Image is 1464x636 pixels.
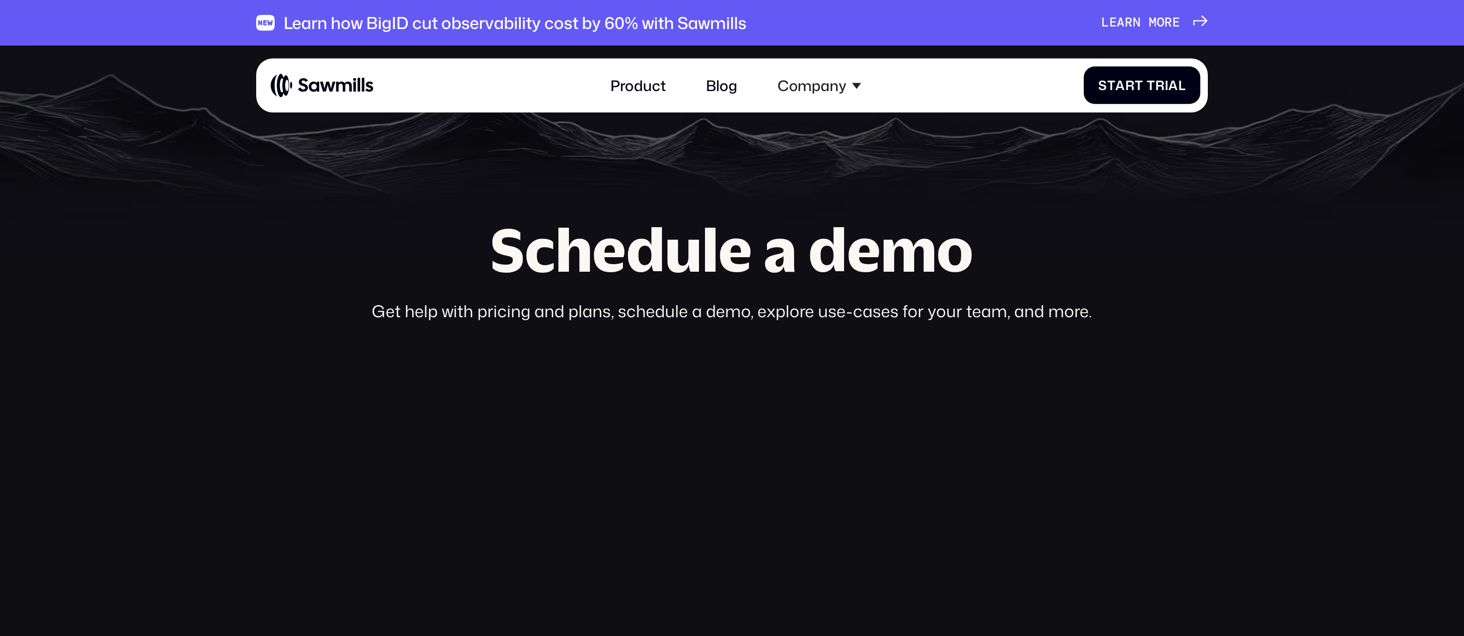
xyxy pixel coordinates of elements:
[1172,15,1180,31] span: e
[1125,15,1133,31] span: r
[1164,15,1172,31] span: r
[695,66,749,105] a: Blog
[1165,78,1169,93] span: i
[1109,15,1117,31] span: e
[778,77,847,94] div: Company
[1178,78,1186,93] span: l
[256,220,1208,279] h1: Schedule a demo
[1101,15,1109,31] span: L
[1115,78,1125,93] span: a
[1149,15,1157,31] span: m
[1133,15,1141,31] span: n
[599,66,677,105] a: Product
[1098,78,1107,93] span: S
[1155,78,1165,93] span: r
[767,66,872,105] div: Company
[1157,15,1165,31] span: o
[1168,78,1178,93] span: a
[1125,78,1135,93] span: r
[1101,15,1208,31] a: Learnmore
[1107,78,1116,93] span: t
[1117,15,1125,31] span: a
[256,301,1208,322] div: Get help with pricing and plans, schedule a demo, explore use-cases for your team, and more.
[1135,78,1143,93] span: t
[1147,78,1155,93] span: T
[284,13,747,33] div: Learn how BigID cut observability cost by 60% with Sawmills
[1084,67,1201,104] a: StartTrial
